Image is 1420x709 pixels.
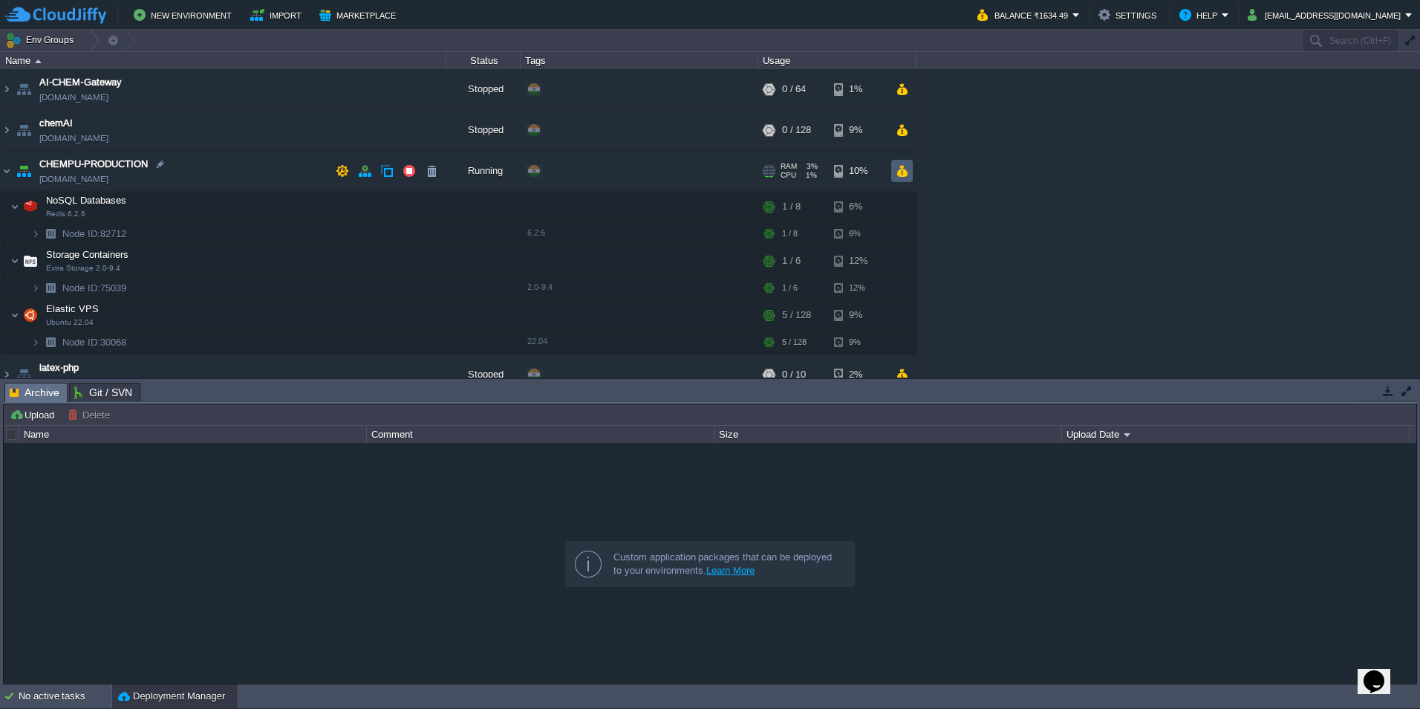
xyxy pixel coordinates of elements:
a: Node ID:75039 [61,282,128,294]
div: 6% [834,222,882,245]
div: Status [447,52,520,69]
span: NoSQL Databases [45,194,128,207]
div: 1 / 6 [782,246,801,276]
div: Stopped [446,69,521,109]
span: 30068 [61,336,128,349]
a: NoSQL DatabasesRedis 6.2.6 [45,195,128,206]
button: Marketplace [319,6,400,24]
div: No active tasks [19,684,111,708]
img: AMDAwAAAACH5BAEAAAAALAAAAAABAAEAAAICRAEAOw== [1,69,13,109]
span: 1% [802,171,817,180]
span: Redis 6.2.6 [46,210,85,218]
img: AMDAwAAAACH5BAEAAAAALAAAAAABAAEAAAICRAEAOw== [20,192,41,221]
button: Settings [1098,6,1161,24]
div: Tags [521,52,758,69]
div: Name [1,52,446,69]
span: Elastic VPS [45,302,101,315]
img: AMDAwAAAACH5BAEAAAAALAAAAAABAAEAAAICRAEAOw== [10,246,19,276]
a: CHEMPU-PRODUCTION [39,157,148,172]
span: CPU [781,171,796,180]
div: 5 / 128 [782,300,811,330]
img: AMDAwAAAACH5BAEAAAAALAAAAAABAAEAAAICRAEAOw== [40,276,61,300]
span: RAM [781,162,797,171]
img: AMDAwAAAACH5BAEAAAAALAAAAAABAAEAAAICRAEAOw== [40,331,61,354]
span: 6.2.6 [527,228,545,237]
iframe: chat widget [1358,650,1405,694]
span: 3% [803,162,818,171]
div: 0 / 64 [782,69,806,109]
img: AMDAwAAAACH5BAEAAAAALAAAAAABAAEAAAICRAEAOw== [35,59,42,63]
img: AMDAwAAAACH5BAEAAAAALAAAAAABAAEAAAICRAEAOw== [13,110,34,150]
img: AMDAwAAAACH5BAEAAAAALAAAAAABAAEAAAICRAEAOw== [31,222,40,245]
button: Help [1179,6,1222,24]
div: 12% [834,276,882,300]
span: 75039 [61,282,128,294]
div: 0 / 128 [782,110,811,150]
div: 5 / 128 [782,331,807,354]
img: AMDAwAAAACH5BAEAAAAALAAAAAABAAEAAAICRAEAOw== [1,151,13,191]
a: latex-php [39,360,79,375]
img: AMDAwAAAACH5BAEAAAAALAAAAAABAAEAAAICRAEAOw== [31,276,40,300]
span: Ubuntu 22.04 [46,318,94,327]
button: Upload [10,408,59,421]
div: 1 / 8 [782,192,801,221]
img: AMDAwAAAACH5BAEAAAAALAAAAAABAAEAAAICRAEAOw== [10,300,19,330]
button: Deployment Manager [118,689,225,704]
a: Node ID:82712 [61,227,128,240]
span: Node ID: [62,228,100,239]
span: 22.04 [527,337,547,346]
div: 1% [834,69,882,109]
span: [DOMAIN_NAME] [39,131,108,146]
div: Running [446,151,521,191]
div: 10% [834,151,882,191]
div: 0 / 10 [782,354,806,395]
div: Custom application packages that can be deployed to your environments. [613,551,842,577]
div: 1 / 8 [782,222,798,245]
div: 9% [834,300,882,330]
img: AMDAwAAAACH5BAEAAAAALAAAAAABAAEAAAICRAEAOw== [20,300,41,330]
span: Node ID: [62,337,100,348]
div: 2% [834,354,882,395]
div: Name [20,426,366,443]
a: Elastic VPSUbuntu 22.04 [45,303,101,314]
a: Storage ContainersExtra Storage 2.0-9.4 [45,249,131,260]
img: AMDAwAAAACH5BAEAAAAALAAAAAABAAEAAAICRAEAOw== [1,110,13,150]
img: AMDAwAAAACH5BAEAAAAALAAAAAABAAEAAAICRAEAOw== [1,354,13,395]
img: AMDAwAAAACH5BAEAAAAALAAAAAABAAEAAAICRAEAOw== [31,331,40,354]
span: Extra Storage 2.0-9.4 [46,264,120,273]
div: Stopped [446,354,521,395]
span: Git / SVN [74,383,132,401]
a: Node ID:30068 [61,336,128,349]
span: Archive [10,383,59,402]
div: 12% [834,246,882,276]
button: [EMAIL_ADDRESS][DOMAIN_NAME] [1248,6,1405,24]
button: Balance ₹1634.49 [977,6,1072,24]
a: [DOMAIN_NAME] [39,375,108,390]
a: Learn More [706,565,755,576]
button: New Environment [134,6,236,24]
span: Node ID: [62,282,100,294]
span: 82712 [61,227,128,240]
img: AMDAwAAAACH5BAEAAAAALAAAAAABAAEAAAICRAEAOw== [13,69,34,109]
button: Import [250,6,306,24]
span: 2.0-9.4 [527,282,553,291]
img: AMDAwAAAACH5BAEAAAAALAAAAAABAAEAAAICRAEAOw== [13,151,34,191]
span: Storage Containers [45,248,131,261]
span: [DOMAIN_NAME] [39,90,108,105]
img: AMDAwAAAACH5BAEAAAAALAAAAAABAAEAAAICRAEAOw== [13,354,34,395]
a: chemAI [39,116,73,131]
img: AMDAwAAAACH5BAEAAAAALAAAAAABAAEAAAICRAEAOw== [20,246,41,276]
button: Env Groups [5,30,79,51]
div: 9% [834,110,882,150]
div: 6% [834,192,882,221]
img: AMDAwAAAACH5BAEAAAAALAAAAAABAAEAAAICRAEAOw== [40,222,61,245]
img: CloudJiffy [5,6,106,25]
div: Size [715,426,1061,443]
div: Upload Date [1063,426,1409,443]
img: AMDAwAAAACH5BAEAAAAALAAAAAABAAEAAAICRAEAOw== [10,192,19,221]
div: Stopped [446,110,521,150]
a: AI-CHEM-Gateway [39,75,122,90]
div: Comment [368,426,714,443]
